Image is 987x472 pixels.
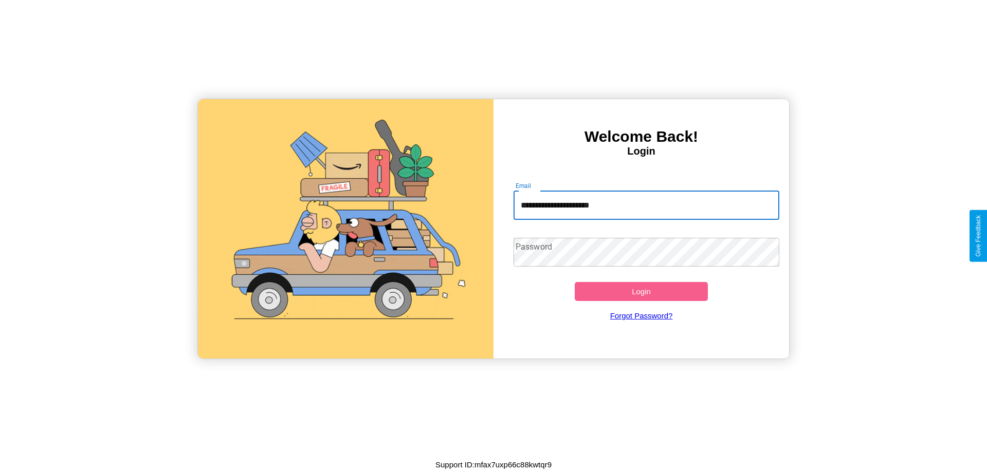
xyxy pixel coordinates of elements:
[493,128,789,145] h3: Welcome Back!
[516,181,532,190] label: Email
[508,301,775,330] a: Forgot Password?
[575,282,708,301] button: Login
[435,458,552,471] p: Support ID: mfax7uxp66c88kwtqr9
[198,99,493,358] img: gif
[493,145,789,157] h4: Login
[975,215,982,257] div: Give Feedback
